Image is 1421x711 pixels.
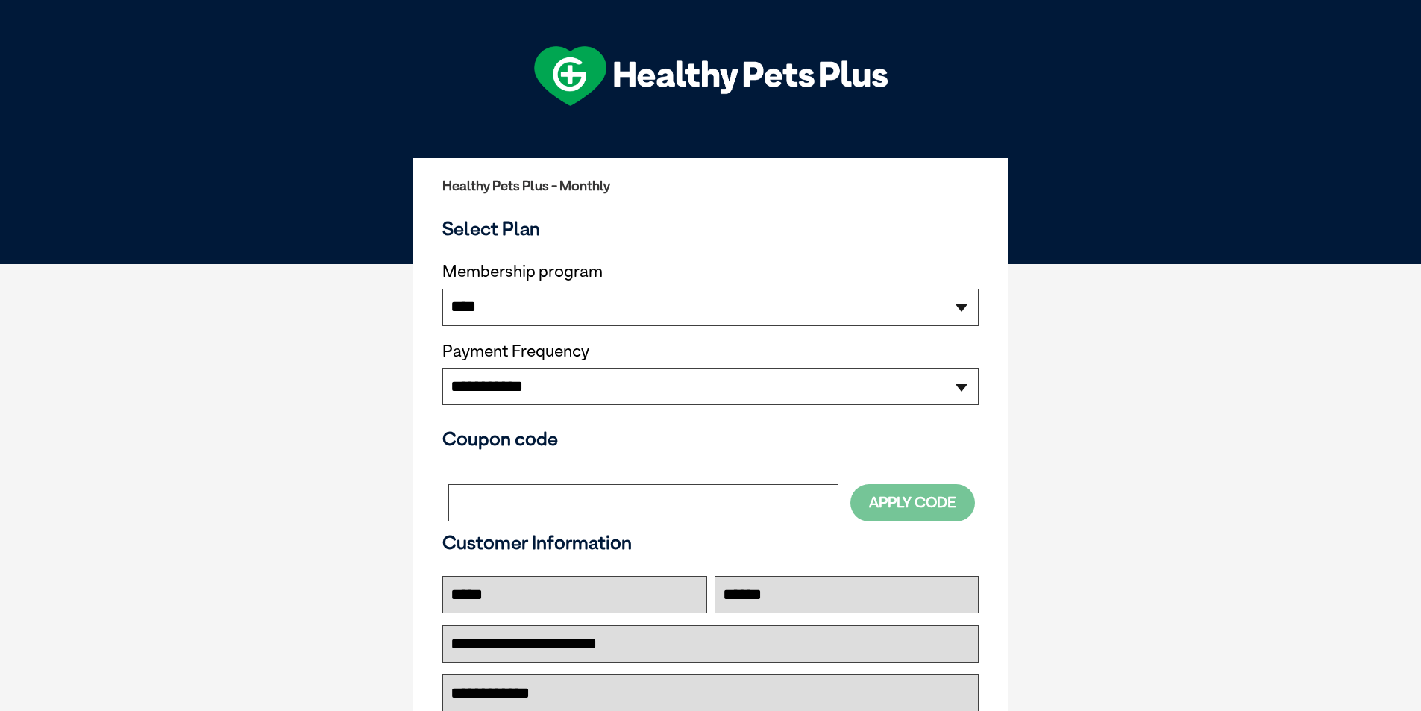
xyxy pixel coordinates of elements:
img: hpp-logo-landscape-green-white.png [534,46,888,106]
h3: Select Plan [442,217,979,239]
label: Membership program [442,262,979,281]
h3: Coupon code [442,427,979,450]
h2: Healthy Pets Plus - Monthly [442,178,979,193]
label: Payment Frequency [442,342,589,361]
h3: Customer Information [442,531,979,554]
button: Apply Code [850,484,975,521]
